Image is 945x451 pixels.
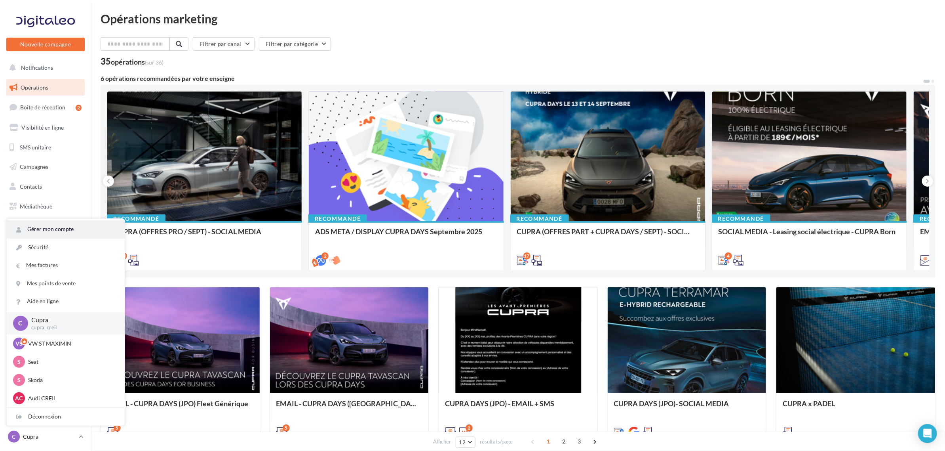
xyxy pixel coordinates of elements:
div: opérations [111,58,164,65]
span: Visibilité en ligne [21,124,64,131]
a: Campagnes [5,159,86,175]
div: Recommandé [308,214,367,223]
span: Boîte de réception [20,104,65,111]
div: CUPRA x PADEL [783,399,929,415]
span: Afficher [434,438,451,445]
p: Cupra [23,433,76,441]
div: Open Intercom Messenger [918,424,937,443]
button: 12 [456,437,476,448]
div: 2 [466,424,473,432]
div: EMAIL - CUPRA DAYS ([GEOGRAPHIC_DATA]) Private Générique [276,399,422,415]
span: AC [15,394,23,402]
span: Contacts [20,183,42,190]
p: Seat [28,358,115,366]
span: 1 [542,435,555,448]
div: Déconnexion [7,408,125,426]
span: S [17,358,21,366]
span: résultats/page [480,438,513,445]
div: EMAIL - CUPRA DAYS (JPO) Fleet Générique [107,399,253,415]
p: Cupra [31,315,112,325]
div: Opérations marketing [101,13,935,25]
a: C Cupra [6,429,85,444]
span: (sur 36) [145,59,164,66]
a: Opérations [5,79,86,96]
button: Filtrer par canal [193,37,255,51]
a: PLV et print personnalisable [5,237,86,261]
p: Skoda [28,376,115,384]
a: SMS unitaire [5,139,86,156]
div: 2 [321,252,329,260]
span: 12 [459,439,466,445]
div: ADS META / DISPLAY CUPRA DAYS Septembre 2025 [315,227,497,243]
div: 5 [114,424,121,432]
p: Audi CREIL [28,394,115,402]
div: 4 [725,252,732,260]
span: C [19,319,23,328]
span: VS [15,340,23,348]
div: CUPRA DAYS (JPO)- SOCIAL MEDIA [614,399,760,415]
a: Médiathèque [5,198,86,215]
div: 6 opérations recommandées par votre enseigne [101,75,923,82]
div: CUPRA DAYS (JPO) - EMAIL + SMS [445,399,591,415]
a: Calendrier [5,218,86,234]
div: 2 [76,105,82,111]
div: CUPRA (OFFRES PRO / SEPT) - SOCIAL MEDIA [114,227,295,243]
p: VW ST MAXIMIN [28,340,115,348]
a: Aide en ligne [7,292,125,310]
button: Filtrer par catégorie [259,37,331,51]
span: 2 [557,435,570,448]
a: Mes factures [7,256,125,274]
span: SMS unitaire [20,143,51,150]
span: Opérations [21,84,48,91]
span: C [12,433,16,441]
div: Recommandé [712,214,770,223]
a: Gérer mon compte [7,220,125,238]
div: 17 [523,252,530,260]
a: Campagnes DataOnDemand [5,264,86,287]
a: Mes points de vente [7,275,125,292]
div: 5 [283,424,290,432]
span: Campagnes [20,163,48,170]
a: Boîte de réception2 [5,99,86,116]
a: Contacts [5,178,86,195]
button: Notifications [5,59,83,76]
div: 35 [101,57,164,66]
div: Recommandé [510,214,569,223]
a: Visibilité en ligne [5,119,86,136]
div: SOCIAL MEDIA - Leasing social électrique - CUPRA Born [719,227,900,243]
div: Recommandé [107,214,165,223]
span: Notifications [21,64,53,71]
span: 3 [573,435,586,448]
span: S [17,376,21,384]
a: Sécurité [7,239,125,256]
div: CUPRA (OFFRES PART + CUPRA DAYS / SEPT) - SOCIAL MEDIA [517,227,699,243]
p: cupra_creil [31,324,112,331]
span: Médiathèque [20,203,52,210]
button: Nouvelle campagne [6,38,85,51]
